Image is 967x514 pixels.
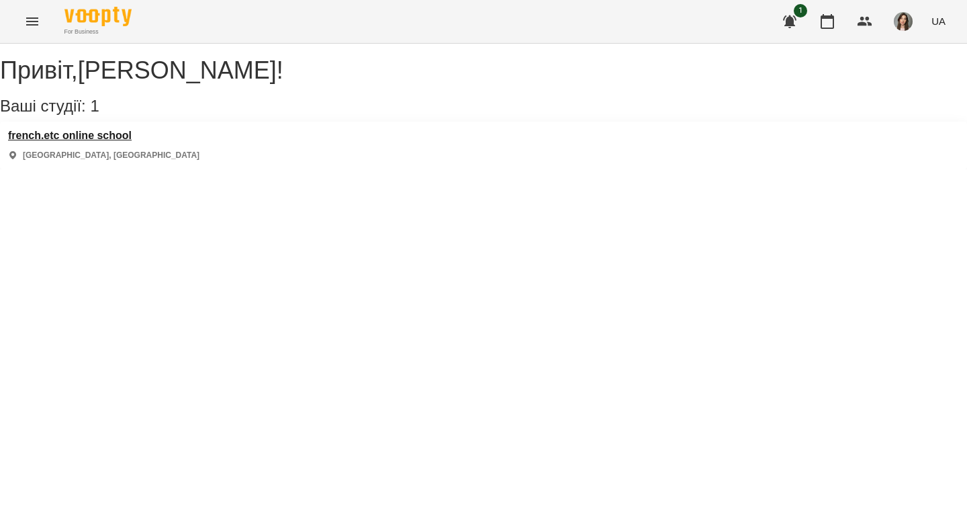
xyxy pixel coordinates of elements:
button: Menu [16,5,48,38]
img: b4b2e5f79f680e558d085f26e0f4a95b.jpg [894,12,913,31]
img: Voopty Logo [64,7,132,26]
p: [GEOGRAPHIC_DATA], [GEOGRAPHIC_DATA] [23,150,199,161]
a: french.etc online school [8,130,199,142]
span: For Business [64,28,132,36]
button: UA [926,9,951,34]
span: 1 [90,97,99,115]
span: 1 [794,4,807,17]
span: UA [931,14,946,28]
